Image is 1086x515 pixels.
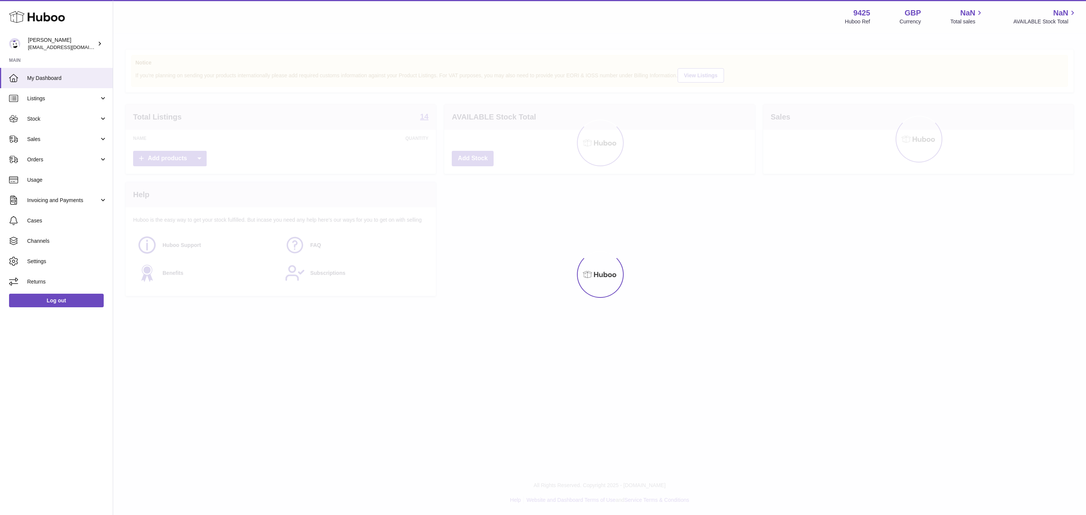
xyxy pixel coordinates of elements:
[27,238,107,245] span: Channels
[27,136,99,143] span: Sales
[27,95,99,102] span: Listings
[28,37,96,51] div: [PERSON_NAME]
[27,278,107,285] span: Returns
[27,156,99,163] span: Orders
[28,44,111,50] span: [EMAIL_ADDRESS][DOMAIN_NAME]
[950,8,984,25] a: NaN Total sales
[1013,18,1077,25] span: AVAILABLE Stock Total
[905,8,921,18] strong: GBP
[27,115,99,123] span: Stock
[950,18,984,25] span: Total sales
[1013,8,1077,25] a: NaN AVAILABLE Stock Total
[27,176,107,184] span: Usage
[9,294,104,307] a: Log out
[27,258,107,265] span: Settings
[845,18,870,25] div: Huboo Ref
[9,38,20,49] img: internalAdmin-9425@internal.huboo.com
[27,217,107,224] span: Cases
[853,8,870,18] strong: 9425
[27,75,107,82] span: My Dashboard
[1053,8,1068,18] span: NaN
[27,197,99,204] span: Invoicing and Payments
[960,8,975,18] span: NaN
[900,18,921,25] div: Currency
